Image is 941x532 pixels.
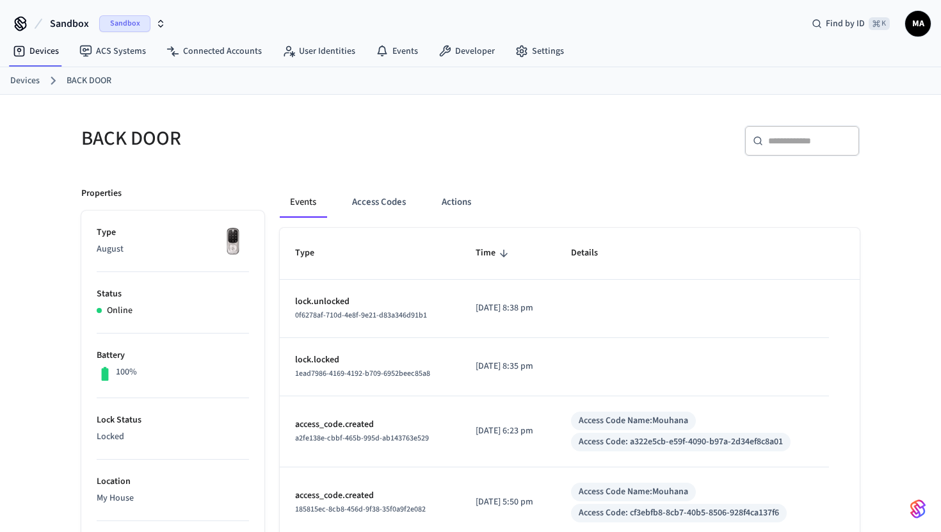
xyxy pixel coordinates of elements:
[366,40,428,63] a: Events
[107,304,133,318] p: Online
[97,492,249,505] p: My House
[156,40,272,63] a: Connected Accounts
[295,295,445,309] p: lock.unlocked
[801,12,900,35] div: Find by ID⌘ K
[295,243,331,263] span: Type
[342,187,416,218] button: Access Codes
[280,187,326,218] button: Events
[217,226,249,258] img: Yale Assure Touchscreen Wifi Smart Lock, Satin Nickel, Front
[579,485,688,499] div: Access Code Name: Mouhana
[10,74,40,88] a: Devices
[99,15,150,32] span: Sandbox
[428,40,505,63] a: Developer
[116,366,137,379] p: 100%
[50,16,89,31] span: Sandbox
[505,40,574,63] a: Settings
[579,414,688,428] div: Access Code Name: Mouhana
[272,40,366,63] a: User Identities
[826,17,865,30] span: Find by ID
[295,310,427,321] span: 0f6278af-710d-4e8f-9e21-d83a346d91b1
[3,40,69,63] a: Devices
[476,360,541,373] p: [DATE] 8:35 pm
[97,226,249,239] p: Type
[81,125,463,152] h5: BACK DOOR
[476,302,541,315] p: [DATE] 8:38 pm
[97,243,249,256] p: August
[571,243,615,263] span: Details
[431,187,481,218] button: Actions
[295,433,429,444] span: a2fe138e-cbbf-465b-995d-ab143763e529
[295,418,445,431] p: access_code.created
[579,435,783,449] div: Access Code: a322e5cb-e59f-4090-b97a-2d34ef8c8a01
[81,187,122,200] p: Properties
[97,287,249,301] p: Status
[910,499,926,519] img: SeamLogoGradient.69752ec5.svg
[69,40,156,63] a: ACS Systems
[476,496,541,509] p: [DATE] 5:50 pm
[476,243,512,263] span: Time
[280,187,860,218] div: ant example
[476,424,541,438] p: [DATE] 6:23 pm
[579,506,779,520] div: Access Code: cf3ebfb8-8cb7-40b5-8506-928f4ca137f6
[869,17,890,30] span: ⌘ K
[97,430,249,444] p: Locked
[67,74,111,88] a: BACK DOOR
[295,368,430,379] span: 1ead7986-4169-4192-b709-6952beec85a8
[295,353,445,367] p: lock.locked
[905,11,931,36] button: MA
[906,12,929,35] span: MA
[97,475,249,488] p: Location
[97,349,249,362] p: Battery
[295,504,426,515] span: 185815ec-8cb8-456d-9f38-35f0a9f2e082
[295,489,445,503] p: access_code.created
[97,414,249,427] p: Lock Status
